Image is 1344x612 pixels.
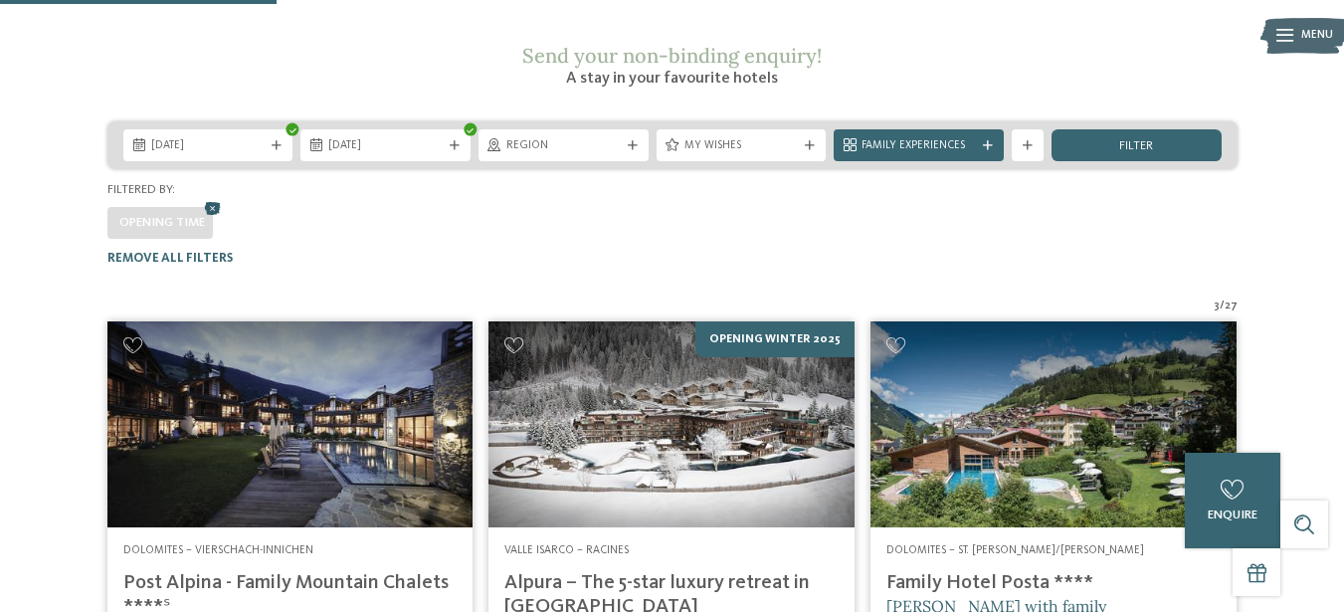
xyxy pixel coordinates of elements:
span: Dolomites – Vierschach-Innichen [123,544,313,556]
span: [DATE] [151,138,266,154]
span: filter [1119,140,1153,153]
span: Send your non-binding enquiry! [522,43,822,68]
img: Looking for family hotels? Find the best ones here! [870,321,1237,527]
a: enquire [1185,453,1280,548]
span: / [1220,299,1225,314]
span: 27 [1225,299,1238,314]
span: 3 [1214,299,1220,314]
span: Region [506,138,621,154]
img: Post Alpina - Family Mountain Chalets ****ˢ [107,321,474,527]
span: A stay in your favourite hotels [566,71,778,87]
span: Valle Isarco – Racines [504,544,629,556]
span: Remove all filters [107,252,233,265]
h4: Family Hotel Posta **** [886,571,1221,595]
span: Family Experiences [862,138,976,154]
span: [DATE] [328,138,443,154]
img: Looking for family hotels? Find the best ones here! [488,321,855,527]
span: enquire [1208,509,1257,521]
span: My wishes [684,138,799,154]
span: Opening time [119,216,205,229]
span: Dolomites – St. [PERSON_NAME]/[PERSON_NAME] [886,544,1144,556]
span: Filtered by: [107,183,175,196]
